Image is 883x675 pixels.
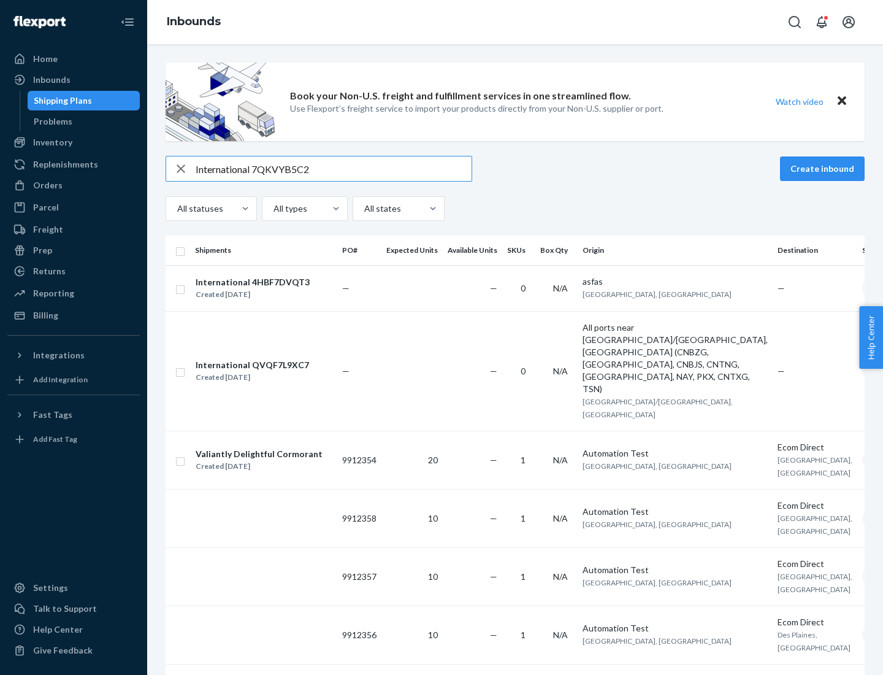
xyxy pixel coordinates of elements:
p: Use Flexport’s freight service to import your products directly from your Non-U.S. supplier or port. [290,102,663,115]
a: Help Center [7,620,140,639]
div: Inventory [33,136,72,148]
a: Shipping Plans [28,91,140,110]
span: 1 [521,513,526,523]
td: 9912356 [337,606,381,664]
span: 20 [428,455,438,465]
a: Inbounds [7,70,140,90]
div: Ecom Direct [778,558,852,570]
span: — [778,283,785,293]
div: Inbounds [33,74,71,86]
span: 1 [521,455,526,465]
span: [GEOGRAPHIC_DATA], [GEOGRAPHIC_DATA] [778,455,852,477]
a: Add Fast Tag [7,430,140,449]
p: Book your Non-U.S. freight and fulfillment services in one streamlined flow. [290,89,631,103]
div: Billing [33,309,58,322]
span: — [490,283,497,293]
span: — [778,366,785,376]
span: 10 [428,630,438,640]
div: asfas [583,276,768,288]
button: Close Navigation [115,10,140,34]
th: Available Units [443,236,502,265]
span: N/A [553,366,568,376]
td: 9912357 [337,547,381,606]
div: Automation Test [583,506,768,518]
th: Destination [773,236,857,265]
input: All types [272,202,273,215]
span: — [490,455,497,465]
span: [GEOGRAPHIC_DATA], [GEOGRAPHIC_DATA] [583,290,732,299]
span: N/A [553,283,568,293]
div: Freight [33,223,63,236]
button: Close [834,93,850,110]
div: Give Feedback [33,644,93,657]
div: Parcel [33,201,59,214]
div: Fast Tags [33,409,72,421]
a: Talk to Support [7,599,140,619]
th: Box Qty [535,236,578,265]
div: Problems [34,115,72,128]
th: Origin [578,236,773,265]
span: 10 [428,513,438,523]
span: [GEOGRAPHIC_DATA], [GEOGRAPHIC_DATA] [778,514,852,536]
button: Help Center [859,306,883,369]
a: Orders [7,175,140,195]
input: All statuses [176,202,177,215]
div: Add Fast Tag [33,434,77,444]
div: Talk to Support [33,603,97,615]
button: Integrations [7,345,140,365]
span: — [342,283,350,293]
span: 10 [428,571,438,582]
div: Returns [33,265,66,277]
span: — [490,513,497,523]
div: Automation Test [583,622,768,634]
span: [GEOGRAPHIC_DATA], [GEOGRAPHIC_DATA] [583,520,732,529]
td: 9912358 [337,489,381,547]
a: Settings [7,578,140,598]
div: Ecom Direct [778,616,852,628]
span: [GEOGRAPHIC_DATA], [GEOGRAPHIC_DATA] [583,636,732,646]
button: Watch video [768,93,831,110]
button: Create inbound [780,156,865,181]
div: Ecom Direct [778,441,852,453]
span: N/A [553,630,568,640]
a: Parcel [7,198,140,217]
div: All ports near [GEOGRAPHIC_DATA]/[GEOGRAPHIC_DATA], [GEOGRAPHIC_DATA] (CNBZG, [GEOGRAPHIC_DATA], ... [583,322,768,395]
button: Open Search Box [782,10,807,34]
span: — [490,630,497,640]
div: Shipping Plans [34,94,92,107]
div: Ecom Direct [778,499,852,512]
span: 0 [521,283,526,293]
a: Problems [28,112,140,131]
th: Expected Units [381,236,443,265]
a: Home [7,49,140,69]
a: Replenishments [7,155,140,174]
div: Created [DATE] [196,460,323,472]
span: 1 [521,630,526,640]
td: 9912354 [337,431,381,489]
a: Add Integration [7,370,140,390]
div: Created [DATE] [196,371,309,384]
img: Flexport logo [13,16,66,28]
span: N/A [553,571,568,582]
div: Add Integration [33,374,88,385]
span: 1 [521,571,526,582]
button: Fast Tags [7,405,140,425]
a: Inbounds [167,15,221,28]
div: Replenishments [33,158,98,171]
button: Open account menu [836,10,861,34]
div: Automation Test [583,447,768,460]
span: 0 [521,366,526,376]
span: [GEOGRAPHIC_DATA], [GEOGRAPHIC_DATA] [778,572,852,594]
span: — [490,571,497,582]
div: International QVQF7L9XC7 [196,359,309,371]
th: Shipments [190,236,337,265]
input: Search inbounds by name, destination, msku... [196,156,472,181]
span: N/A [553,513,568,523]
div: Help Center [33,623,83,636]
div: Valiantly Delightful Cormorant [196,448,323,460]
div: Automation Test [583,564,768,576]
span: [GEOGRAPHIC_DATA]/[GEOGRAPHIC_DATA], [GEOGRAPHIC_DATA] [583,397,733,419]
div: Created [DATE] [196,288,310,301]
button: Give Feedback [7,641,140,660]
